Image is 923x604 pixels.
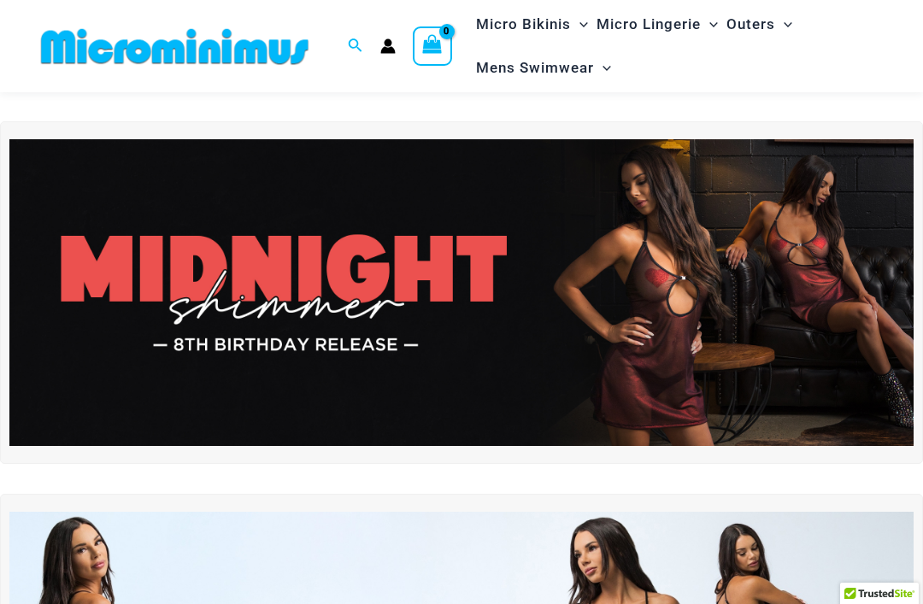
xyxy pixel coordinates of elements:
[775,3,792,46] span: Menu Toggle
[726,3,775,46] span: Outers
[722,3,797,46] a: OutersMenu ToggleMenu Toggle
[594,46,611,90] span: Menu Toggle
[34,27,315,66] img: MM SHOP LOGO FLAT
[472,3,592,46] a: Micro BikinisMenu ToggleMenu Toggle
[597,3,701,46] span: Micro Lingerie
[380,38,396,54] a: Account icon link
[592,3,722,46] a: Micro LingerieMenu ToggleMenu Toggle
[476,3,571,46] span: Micro Bikinis
[472,46,615,90] a: Mens SwimwearMenu ToggleMenu Toggle
[9,139,914,447] img: Midnight Shimmer Red Dress
[348,36,363,57] a: Search icon link
[571,3,588,46] span: Menu Toggle
[413,26,452,66] a: View Shopping Cart, empty
[476,46,594,90] span: Mens Swimwear
[701,3,718,46] span: Menu Toggle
